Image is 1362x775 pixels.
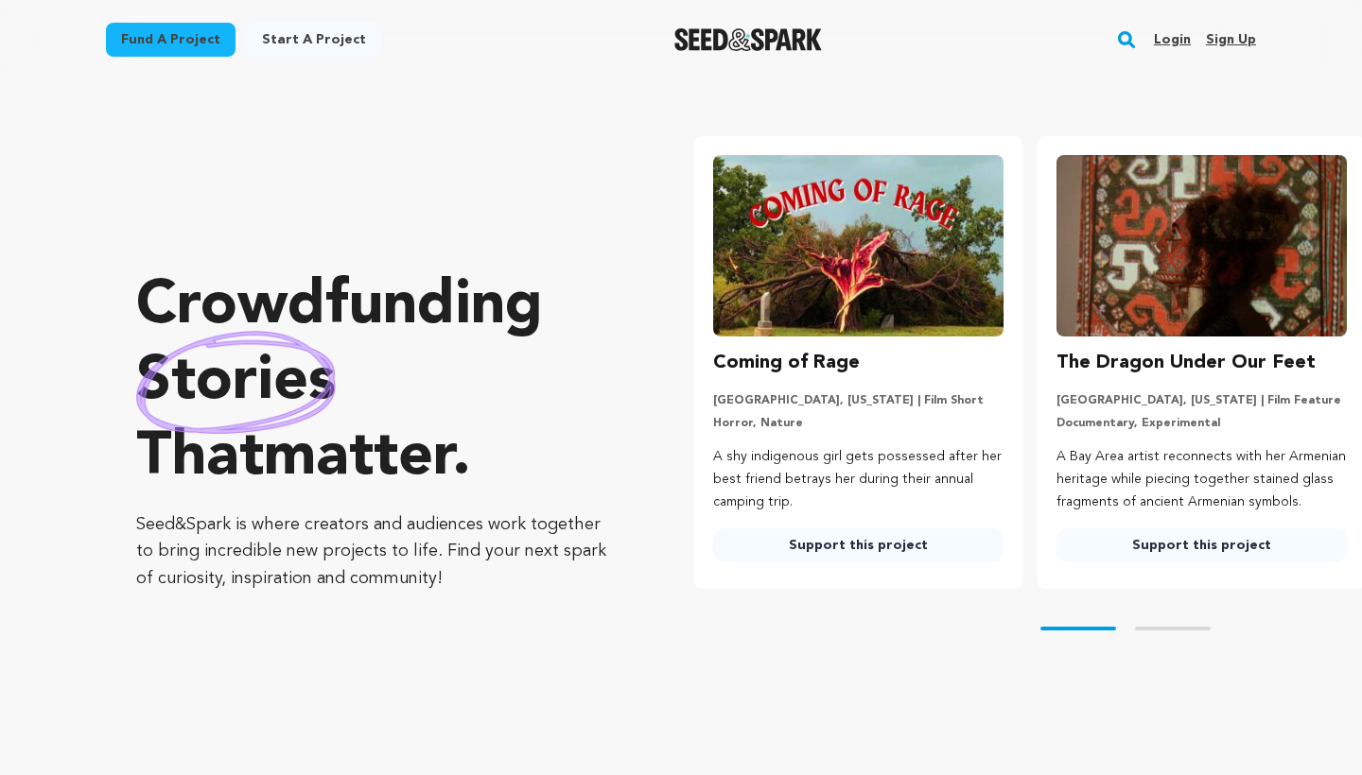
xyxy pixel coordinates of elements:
img: Coming of Rage image [713,155,1004,336]
a: Sign up [1206,25,1256,55]
p: Seed&Spark is where creators and audiences work together to bring incredible new projects to life... [136,511,619,593]
p: Crowdfunding that . [136,269,619,496]
p: [GEOGRAPHIC_DATA], [US_STATE] | Film Feature [1056,393,1347,408]
a: Seed&Spark Homepage [674,28,823,51]
p: A Bay Area artist reconnects with her Armenian heritage while piecing together stained glass frag... [1056,446,1347,513]
span: matter [264,428,452,489]
p: Horror, Nature [713,416,1004,431]
a: Support this project [1056,528,1347,562]
a: Start a project [247,23,381,57]
img: The Dragon Under Our Feet image [1056,155,1347,336]
a: Login [1154,25,1191,55]
p: Documentary, Experimental [1056,416,1347,431]
h3: The Dragon Under Our Feet [1056,348,1316,378]
img: hand sketched image [136,331,336,434]
p: A shy indigenous girl gets possessed after her best friend betrays her during their annual campin... [713,446,1004,513]
p: [GEOGRAPHIC_DATA], [US_STATE] | Film Short [713,393,1004,408]
img: Seed&Spark Logo Dark Mode [674,28,823,51]
a: Fund a project [106,23,236,57]
h3: Coming of Rage [713,348,860,378]
a: Support this project [713,528,1004,562]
